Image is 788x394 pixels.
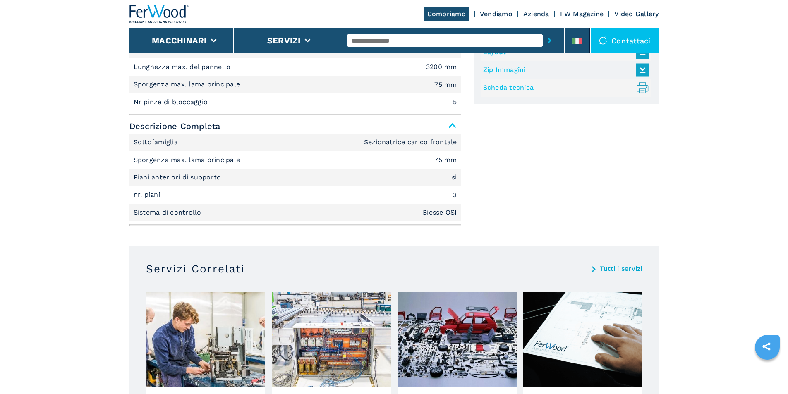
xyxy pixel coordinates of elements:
[753,357,782,388] iframe: Chat
[152,36,207,45] button: Macchinari
[480,10,513,18] a: Vendiamo
[560,10,604,18] a: FW Magazine
[614,10,659,18] a: Video Gallery
[134,208,204,217] p: Sistema di controllo
[523,10,549,18] a: Azienda
[134,98,210,107] p: Nr pinze di bloccaggio
[134,173,223,182] p: Piani anteriori di supporto
[272,292,391,387] img: image
[600,265,642,272] a: Tutti i servizi
[146,292,265,387] img: image
[424,7,469,21] a: Compriamo
[129,5,189,23] img: Ferwood
[129,134,461,221] div: Descrizione Completa
[134,80,242,89] p: Sporgenza max. lama principale
[134,62,233,72] p: Lunghezza max. del pannello
[129,119,461,134] span: Descrizione Completa
[134,190,163,199] p: nr. piani
[423,209,457,216] em: Biesse OSI
[452,174,457,181] em: si
[453,99,457,105] em: 5
[756,336,777,357] a: sharethis
[364,139,457,146] em: Sezionatrice carico frontale
[426,64,457,70] em: 3200 mm
[483,63,645,77] a: Zip Immagini
[483,81,645,95] a: Scheda tecnica
[453,192,457,198] em: 3
[591,28,659,53] div: Contattaci
[543,31,556,50] button: submit-button
[398,292,517,387] img: image
[434,81,457,88] em: 75 mm
[523,292,642,387] img: image
[267,36,301,45] button: Servizi
[129,41,461,111] div: Descrizione Breve
[434,157,457,163] em: 75 mm
[134,155,242,165] p: Sporgenza max. lama principale
[146,262,245,275] h3: Servizi Correlati
[599,36,607,45] img: Contattaci
[134,138,180,147] p: Sottofamiglia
